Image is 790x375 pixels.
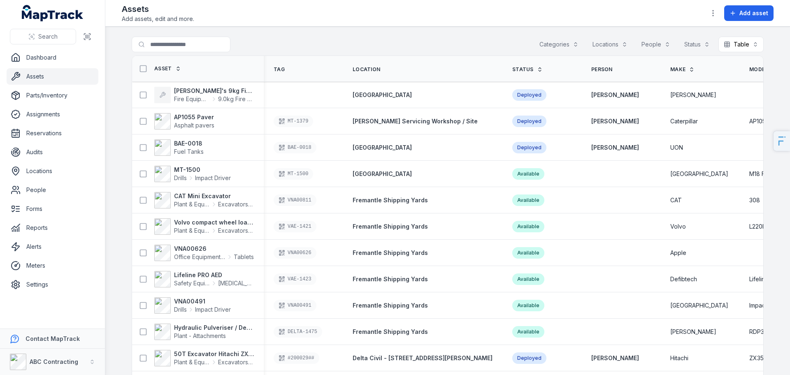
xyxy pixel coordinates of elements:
span: CAT [670,196,682,204]
span: Defibtech [670,275,697,283]
a: Hydraulic Pulveriser / Demolition ShearPlant - Attachments [154,324,254,340]
div: Available [512,168,544,180]
a: Parts/Inventory [7,87,98,104]
a: Assets [7,68,98,85]
span: [GEOGRAPHIC_DATA] [353,91,412,98]
a: VNA00491DrillsImpact Driver [154,297,231,314]
a: Delta Civil - [STREET_ADDRESS][PERSON_NAME] [353,354,493,362]
a: Fremantle Shipping Yards [353,301,428,310]
a: People [7,182,98,198]
div: Deployed [512,116,546,127]
span: Delta Civil - [STREET_ADDRESS][PERSON_NAME] [353,354,493,361]
span: AP1055 [749,117,769,125]
span: Status [512,66,534,73]
span: [GEOGRAPHIC_DATA] [670,170,728,178]
span: Asphalt pavers [174,122,214,129]
span: Add asset [739,9,768,17]
a: [PERSON_NAME] [591,144,639,152]
span: Tag [274,66,285,73]
strong: BAE-0018 [174,139,204,148]
strong: CAT Mini Excavator [174,192,254,200]
div: Available [512,300,544,311]
a: Fremantle Shipping Yards [353,222,428,231]
span: Fuel Tanks [174,148,204,155]
span: Fremantle Shipping Yards [353,302,428,309]
span: Office Equipment & IT [174,253,225,261]
a: [GEOGRAPHIC_DATA] [353,144,412,152]
a: AP1055 PaverAsphalt pavers [154,113,214,130]
div: Deployed [512,352,546,364]
a: Dashboard [7,49,98,66]
a: Reports [7,220,98,236]
span: RDP32 [749,328,767,336]
span: Location [353,66,380,73]
a: MapTrack [22,5,84,21]
div: Deployed [512,89,546,101]
a: Audits [7,144,98,160]
span: M18 Fuel [749,170,773,178]
span: Search [38,32,58,41]
a: Fremantle Shipping Yards [353,328,428,336]
a: [PERSON_NAME] [591,117,639,125]
a: CAT Mini ExcavatorPlant & EquipmentExcavators & Plant [154,192,254,208]
span: Person [591,66,613,73]
span: [GEOGRAPHIC_DATA] [353,144,412,151]
div: Available [512,247,544,259]
a: Status [512,66,543,73]
span: 9.0kg Fire extinguisher [218,95,254,103]
a: Model [749,66,777,73]
span: Caterpillar [670,117,698,125]
a: Volvo compact wheel loaderPlant & EquipmentExcavators & Plant [154,218,254,235]
a: Locations [7,163,98,179]
span: Fremantle Shipping Yards [353,275,428,282]
div: MT-1500 [274,168,313,180]
button: People [636,37,676,52]
a: BAE-0018Fuel Tanks [154,139,204,156]
div: VNA00491 [274,300,316,311]
span: Impact Driver [749,301,785,310]
a: [GEOGRAPHIC_DATA] [353,91,412,99]
h2: Assets [122,3,194,15]
span: Apple [670,249,686,257]
span: Plant & Equipment [174,358,210,366]
a: [PERSON_NAME] Servicing Workshop / Site [353,117,478,125]
a: Fremantle Shipping Yards [353,275,428,283]
a: Settings [7,276,98,293]
span: Fremantle Shipping Yards [353,328,428,335]
a: Fremantle Shipping Yards [353,196,428,204]
a: Fremantle Shipping Yards [353,249,428,257]
strong: [PERSON_NAME]'s 9kg Fire EXT [174,87,254,95]
div: #200029## [274,352,319,364]
div: MT-1379 [274,116,313,127]
span: Add assets, edit and more. [122,15,194,23]
a: Assignments [7,106,98,123]
div: Available [512,194,544,206]
strong: VNA00491 [174,297,231,306]
span: [GEOGRAPHIC_DATA] [353,170,412,177]
span: Volvo [670,222,686,231]
span: Plant & Equipment [174,200,210,208]
span: Fremantle Shipping Yards [353,197,428,204]
div: Available [512,326,544,338]
a: Meters [7,257,98,274]
span: Lifeline [749,275,769,283]
span: UON [670,144,683,152]
div: BAE-0018 [274,142,316,153]
span: Fremantle Shipping Yards [353,223,428,230]
a: VNA00626Office Equipment & ITTablets [154,245,254,261]
a: MT-1500DrillsImpact Driver [154,166,231,182]
span: 308 [749,196,760,204]
span: Asset [154,65,172,72]
a: [PERSON_NAME] [591,91,639,99]
span: ZX350 [749,354,767,362]
a: Alerts [7,238,98,255]
strong: ABC Contracting [30,358,78,365]
span: Impact Driver [195,174,231,182]
strong: Volvo compact wheel loader [174,218,254,227]
span: Safety Equipment [174,279,210,287]
span: Excavators & Plant [218,200,254,208]
a: Forms [7,201,98,217]
div: VNA00626 [274,247,316,259]
strong: Contact MapTrack [26,335,80,342]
